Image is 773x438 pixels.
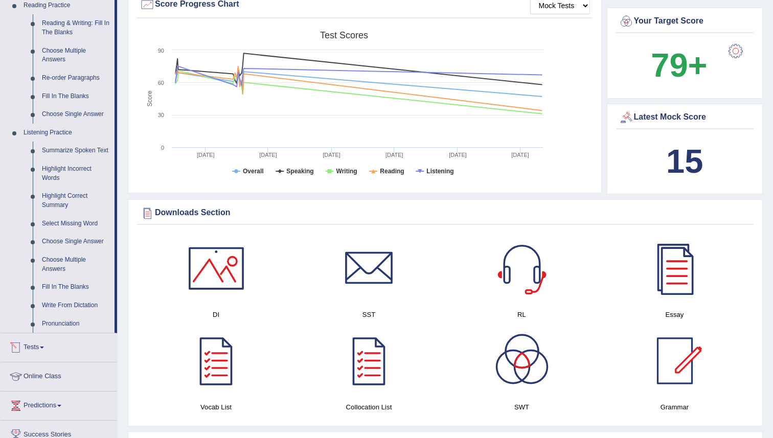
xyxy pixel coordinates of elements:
[336,168,357,175] tspan: Writing
[37,215,115,233] a: Select Missing Word
[37,42,115,69] a: Choose Multiple Answers
[385,152,403,158] tspan: [DATE]
[158,80,164,86] text: 60
[37,87,115,106] a: Fill In The Blanks
[197,152,215,158] tspan: [DATE]
[243,168,264,175] tspan: Overall
[158,112,164,118] text: 30
[145,309,287,320] h4: DI
[450,402,593,412] h4: SWT
[1,333,117,359] a: Tests
[259,152,277,158] tspan: [DATE]
[619,110,752,125] div: Latest Mock Score
[145,402,287,412] h4: Vocab List
[37,233,115,251] a: Choose Single Answer
[37,296,115,315] a: Write From Dictation
[603,402,746,412] h4: Grammar
[298,309,440,320] h4: SST
[298,402,440,412] h4: Collocation List
[380,168,404,175] tspan: Reading
[651,47,707,84] b: 79+
[320,30,368,40] tspan: Test scores
[1,362,117,388] a: Online Class
[666,143,703,180] b: 15
[1,391,117,417] a: Predictions
[19,124,115,142] a: Listening Practice
[37,278,115,296] a: Fill In The Blanks
[286,168,313,175] tspan: Speaking
[511,152,529,158] tspan: [DATE]
[37,105,115,124] a: Choose Single Answer
[140,205,751,221] div: Downloads Section
[450,309,593,320] h4: RL
[37,142,115,160] a: Summarize Spoken Text
[158,48,164,54] text: 90
[619,14,752,29] div: Your Target Score
[449,152,467,158] tspan: [DATE]
[37,14,115,41] a: Reading & Writing: Fill In The Blanks
[603,309,746,320] h4: Essay
[37,187,115,214] a: Highlight Correct Summary
[146,90,153,107] tspan: Score
[37,315,115,333] a: Pronunciation
[37,251,115,278] a: Choose Multiple Answers
[323,152,340,158] tspan: [DATE]
[161,145,164,151] text: 0
[37,69,115,87] a: Re-order Paragraphs
[426,168,453,175] tspan: Listening
[37,160,115,187] a: Highlight Incorrect Words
